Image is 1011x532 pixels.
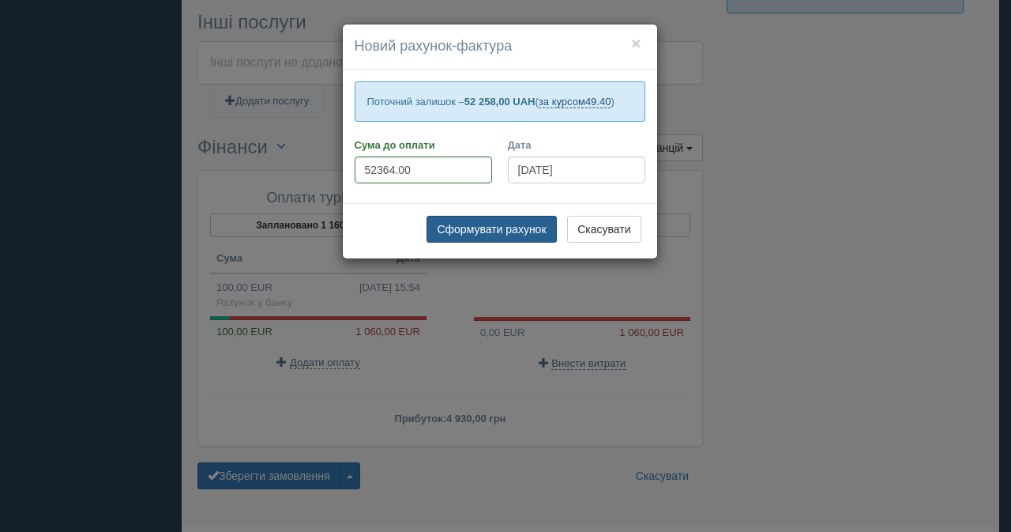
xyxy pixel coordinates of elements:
[355,81,645,122] p: Поточний залишок – ( )
[539,96,611,108] a: за курсом49.40
[631,35,641,51] button: ×
[585,96,611,108] span: 49.40
[508,138,645,153] label: Дата
[464,96,536,108] b: 52 258,00 UAH
[355,138,492,153] label: Сума до оплати
[567,216,641,243] button: Скасувати
[427,216,556,243] button: Сформувати рахунок
[355,36,645,57] h4: Новий рахунок-фактура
